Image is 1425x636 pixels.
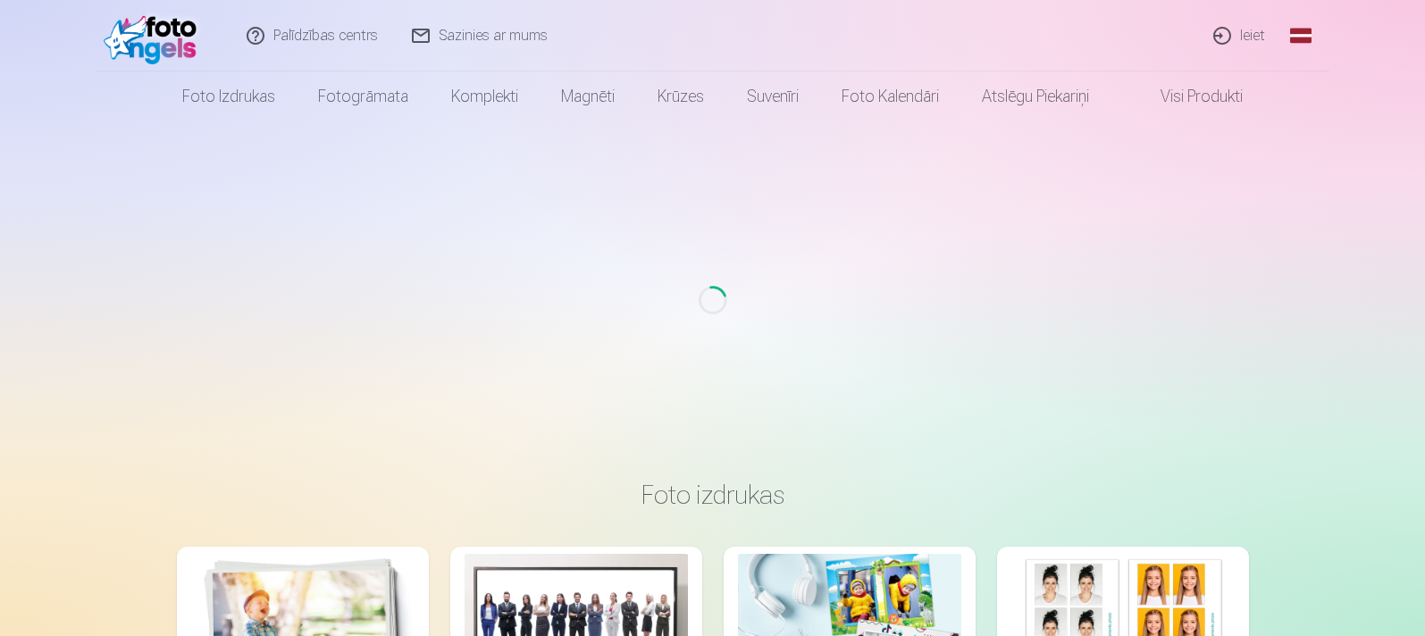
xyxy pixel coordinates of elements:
img: /fa1 [104,7,206,64]
a: Foto izdrukas [161,71,297,121]
a: Atslēgu piekariņi [960,71,1111,121]
a: Suvenīri [725,71,820,121]
a: Visi produkti [1111,71,1264,121]
a: Krūzes [636,71,725,121]
a: Fotogrāmata [297,71,430,121]
a: Komplekti [430,71,540,121]
a: Foto kalendāri [820,71,960,121]
a: Magnēti [540,71,636,121]
h3: Foto izdrukas [191,479,1235,511]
